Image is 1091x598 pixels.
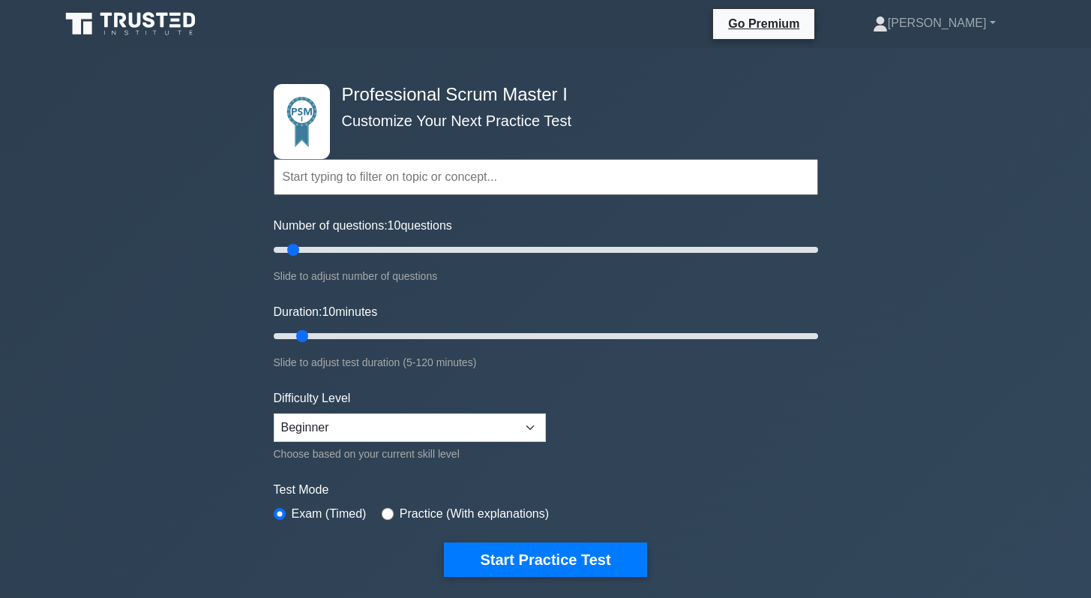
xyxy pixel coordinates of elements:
[322,305,335,318] span: 10
[719,14,808,33] a: Go Premium
[388,219,401,232] span: 10
[400,505,549,523] label: Practice (With explanations)
[274,159,818,195] input: Start typing to filter on topic or concept...
[274,217,452,235] label: Number of questions: questions
[274,303,378,321] label: Duration: minutes
[292,505,367,523] label: Exam (Timed)
[274,353,818,371] div: Slide to adjust test duration (5-120 minutes)
[444,542,646,577] button: Start Practice Test
[274,267,818,285] div: Slide to adjust number of questions
[274,481,818,499] label: Test Mode
[336,84,745,106] h4: Professional Scrum Master I
[274,445,546,463] div: Choose based on your current skill level
[274,389,351,407] label: Difficulty Level
[837,8,1032,38] a: [PERSON_NAME]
